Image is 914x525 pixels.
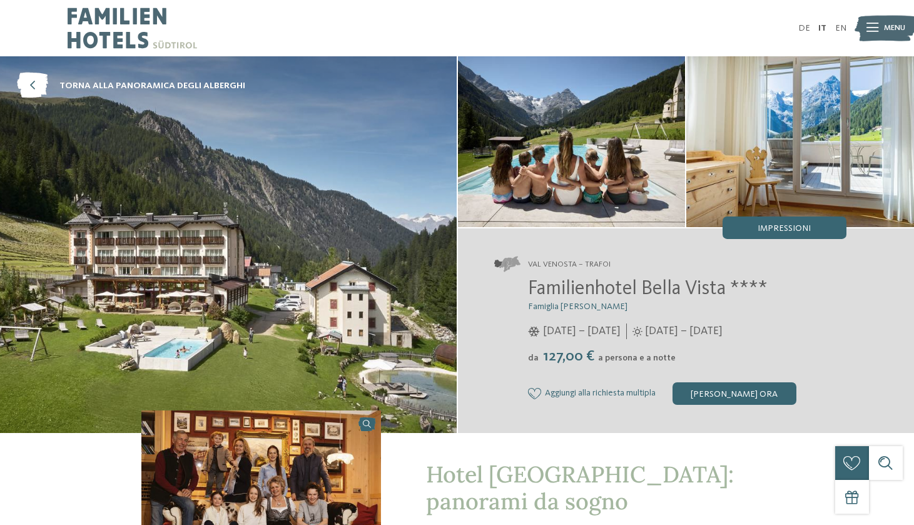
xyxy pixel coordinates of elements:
span: da [528,354,539,362]
span: Hotel [GEOGRAPHIC_DATA]: panorami da sogno [426,460,734,516]
span: Val Venosta – Trafoi [528,259,611,270]
span: Impressioni [758,224,811,233]
span: [DATE] – [DATE] [543,324,621,339]
span: Famiglia [PERSON_NAME] [528,302,627,311]
i: Orari d'apertura inverno [528,327,540,337]
span: torna alla panoramica degli alberghi [59,79,245,92]
a: DE [798,24,810,33]
i: Orari d'apertura estate [632,327,642,337]
a: IT [818,24,826,33]
a: EN [835,24,846,33]
img: Il family hotel in Val Venosta nel cuore del Parco Nazionale [458,56,686,227]
a: torna alla panoramica degli alberghi [17,73,245,99]
img: Il family hotel in Val Venosta nel cuore del Parco Nazionale [686,56,914,227]
span: a persona e a notte [598,354,676,362]
span: Aggiungi alla richiesta multipla [545,389,656,399]
div: [PERSON_NAME] ora [673,382,796,405]
span: 127,00 € [540,349,597,364]
span: Menu [884,23,905,34]
span: Familienhotel Bella Vista **** [528,279,768,299]
span: [DATE] – [DATE] [645,324,723,339]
